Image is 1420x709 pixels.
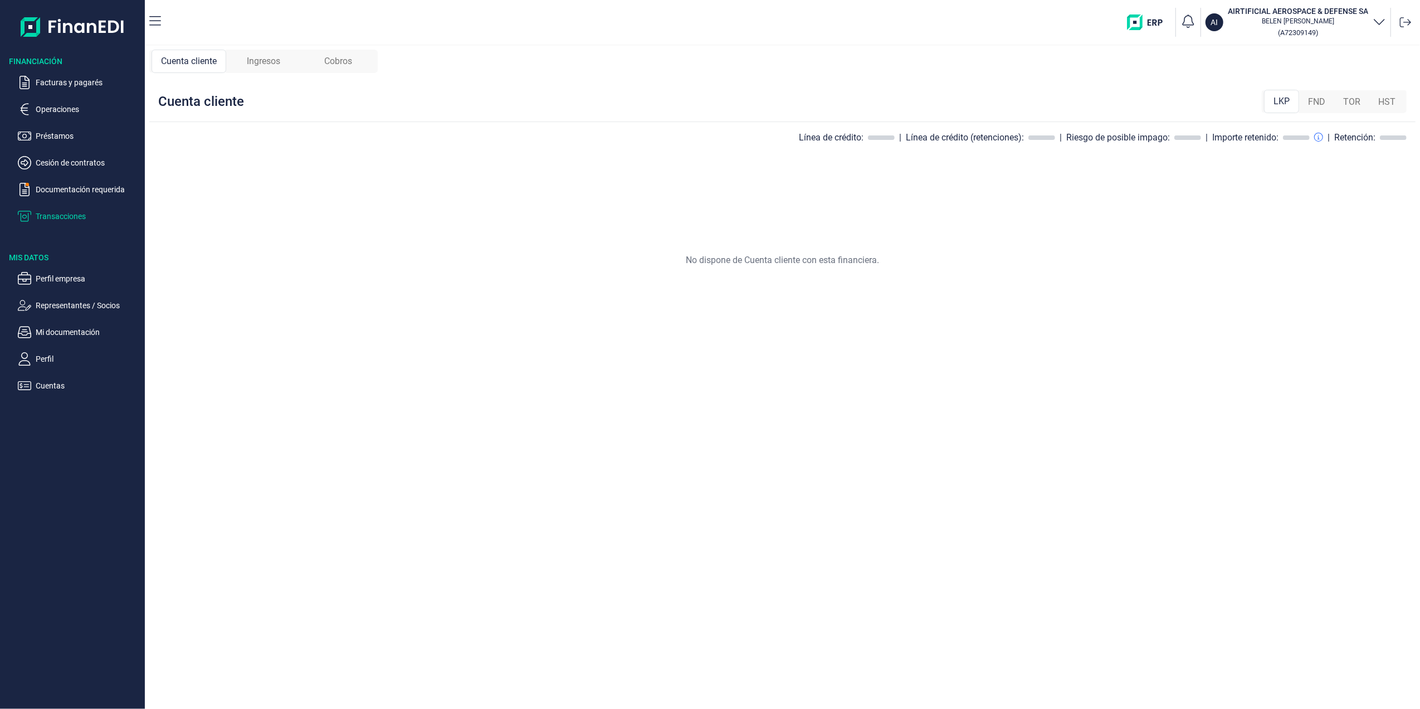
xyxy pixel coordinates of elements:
[36,156,140,169] p: Cesión de contratos
[18,210,140,223] button: Transacciones
[1211,17,1218,28] p: AI
[36,326,140,339] p: Mi documentación
[18,156,140,169] button: Cesión de contratos
[18,326,140,339] button: Mi documentación
[36,272,140,285] p: Perfil empresa
[152,50,226,73] div: Cuenta cliente
[1060,131,1062,144] div: |
[18,129,140,143] button: Préstamos
[1206,131,1208,144] div: |
[1066,132,1170,143] div: Riesgo de posible impago:
[36,129,140,143] p: Préstamos
[36,103,140,116] p: Operaciones
[906,132,1024,143] div: Línea de crédito (retenciones):
[21,9,125,45] img: Logo de aplicación
[36,352,140,366] p: Perfil
[1273,95,1290,108] span: LKP
[1206,6,1386,39] button: AIAIRTIFICIAL AEROSPACE & DEFENSE SABELEN [PERSON_NAME](A72309149)
[18,76,140,89] button: Facturas y pagarés
[36,183,140,196] p: Documentación requerida
[1212,132,1279,143] div: Importe retenido:
[1228,6,1368,17] h3: AIRTIFICIAL AEROSPACE & DEFENSE SA
[799,132,863,143] div: Línea de crédito:
[301,50,375,73] div: Cobros
[18,352,140,366] button: Perfil
[18,183,140,196] button: Documentación requerida
[1264,90,1299,113] div: LKP
[158,93,244,110] div: Cuenta cliente
[1334,132,1375,143] div: Retención:
[1369,91,1404,113] div: HST
[1127,14,1171,30] img: erp
[18,272,140,285] button: Perfil empresa
[1334,91,1369,113] div: TOR
[247,55,280,68] span: Ingresos
[899,131,901,144] div: |
[18,103,140,116] button: Operaciones
[18,299,140,312] button: Representantes / Socios
[36,379,140,392] p: Cuentas
[686,254,879,267] p: No dispone de Cuenta cliente con esta financiera.
[226,50,301,73] div: Ingresos
[1343,95,1360,109] span: TOR
[1378,95,1395,109] span: HST
[36,210,140,223] p: Transacciones
[36,299,140,312] p: Representantes / Socios
[1228,17,1368,26] p: BELEN [PERSON_NAME]
[1278,28,1318,37] small: Copiar cif
[36,76,140,89] p: Facturas y pagarés
[1299,91,1334,113] div: FND
[18,379,140,392] button: Cuentas
[161,55,217,68] span: Cuenta cliente
[1308,95,1325,109] span: FND
[1328,131,1330,144] div: |
[324,55,352,68] span: Cobros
